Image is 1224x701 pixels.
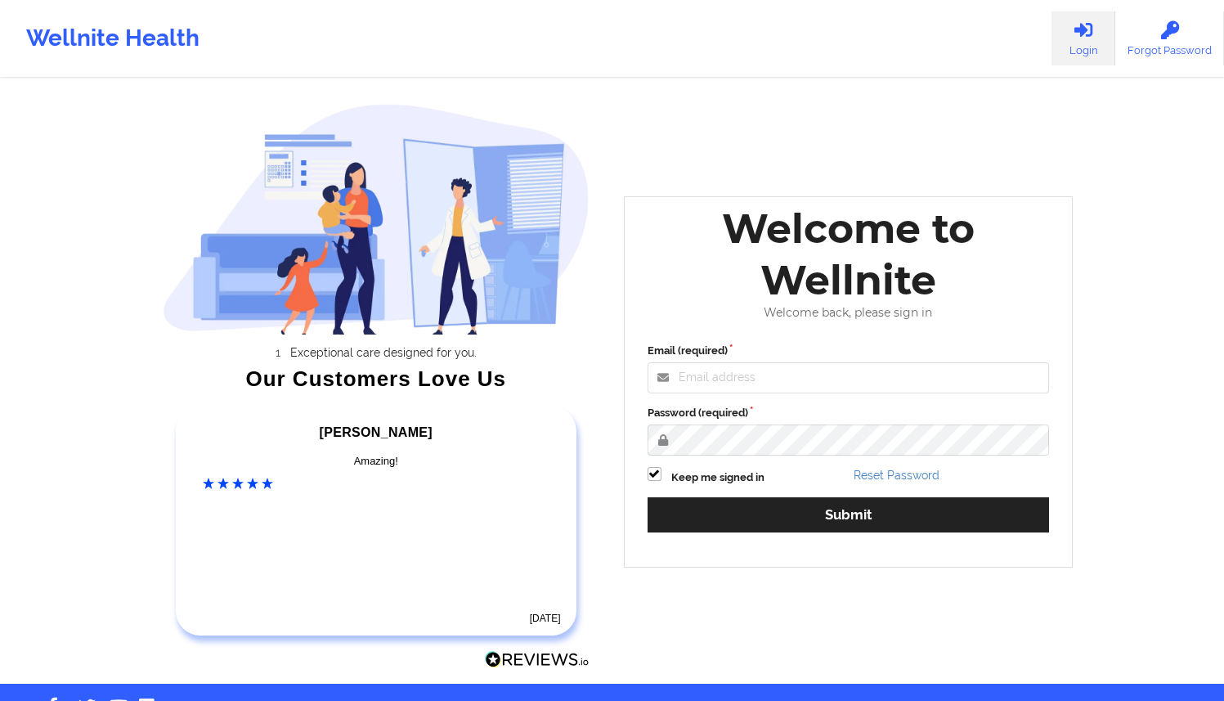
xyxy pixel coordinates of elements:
label: Keep me signed in [671,470,764,486]
label: Password (required) [648,405,1050,421]
a: Reset Password [854,469,939,482]
img: Reviews.io Logo [485,651,590,668]
time: [DATE] [530,613,561,624]
div: Amazing! [203,453,549,470]
div: Welcome back, please sign in [636,306,1061,320]
button: Submit [648,497,1050,532]
input: Email address [648,362,1050,393]
a: Reviews.io Logo [485,651,590,672]
div: Our Customers Love Us [163,371,590,387]
div: Welcome to Wellnite [636,203,1061,306]
li: Exceptional care designed for you. [177,346,590,359]
a: Login [1051,11,1115,65]
a: Forgot Password [1115,11,1224,65]
label: Email (required) [648,343,1050,359]
span: [PERSON_NAME] [320,425,433,439]
img: wellnite-auth-hero_200.c722682e.png [163,103,590,335]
